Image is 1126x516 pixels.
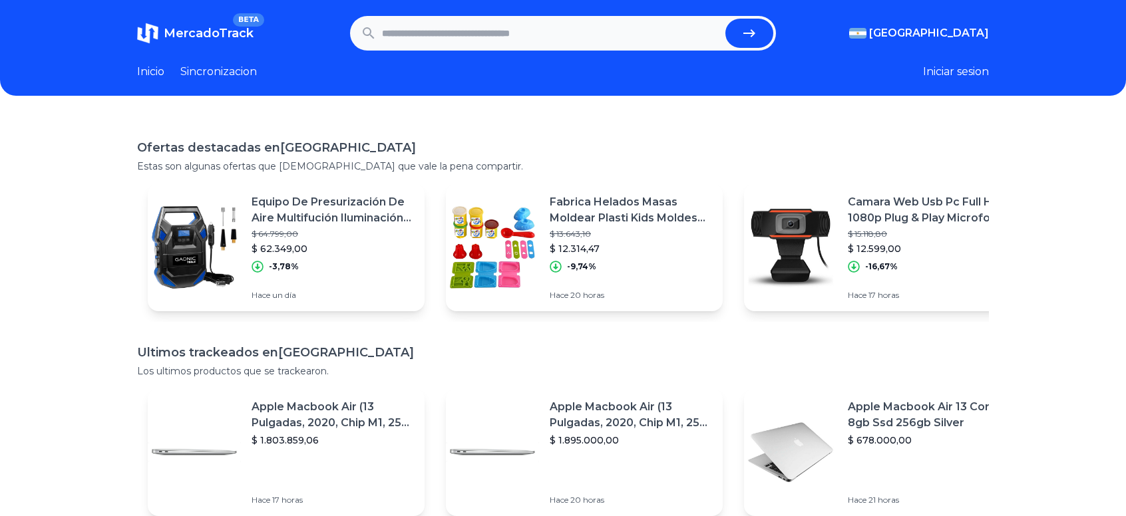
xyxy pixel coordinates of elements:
p: -3,78% [269,261,299,272]
p: $ 12.599,00 [848,242,1010,255]
img: Featured image [148,406,241,499]
h1: Ofertas destacadas en [GEOGRAPHIC_DATA] [137,138,989,157]
span: BETA [233,13,264,27]
a: Featured imageCamara Web Usb Pc Full Hd 1080p Plug & Play Microfono$ 15.118,80$ 12.599,00-16,67%H... [744,184,1021,311]
p: Apple Macbook Air (13 Pulgadas, 2020, Chip M1, 256 Gb De Ssd, 8 Gb De Ram) - Plata [550,399,712,431]
a: Featured imageEquipo De Presurización De Aire Multifución Iluminación Led$ 64.799,00$ 62.349,00-3... [148,184,425,311]
p: $ 15.118,80 [848,229,1010,239]
p: Hace 17 horas [848,290,1010,301]
p: Apple Macbook Air 13 Core I5 8gb Ssd 256gb Silver [848,399,1010,431]
p: -9,74% [567,261,596,272]
p: $ 1.895.000,00 [550,434,712,447]
a: Inicio [137,64,164,80]
p: Camara Web Usb Pc Full Hd 1080p Plug & Play Microfono [848,194,1010,226]
p: $ 62.349,00 [252,242,414,255]
p: Estas son algunas ofertas que [DEMOGRAPHIC_DATA] que vale la pena compartir. [137,160,989,173]
button: Iniciar sesion [923,64,989,80]
span: [GEOGRAPHIC_DATA] [869,25,989,41]
p: Fabrica Helados Masas Moldear Plasti Kids Moldes Heladeria [550,194,712,226]
p: Hace 20 horas [550,290,712,301]
p: Hace 20 horas [550,495,712,505]
a: Featured imageApple Macbook Air (13 Pulgadas, 2020, Chip M1, 256 Gb De Ssd, 8 Gb De Ram) - Plata$... [446,388,723,516]
p: Los ultimos productos que se trackearon. [137,364,989,378]
img: Argentina [849,28,866,39]
p: $ 13.643,10 [550,229,712,239]
a: Sincronizacion [180,64,257,80]
button: [GEOGRAPHIC_DATA] [849,25,989,41]
span: MercadoTrack [164,26,254,41]
a: Featured imageApple Macbook Air (13 Pulgadas, 2020, Chip M1, 256 Gb De Ssd, 8 Gb De Ram) - Plata$... [148,388,425,516]
img: MercadoTrack [137,23,158,44]
img: Featured image [744,406,837,499]
img: Featured image [446,201,539,294]
p: -16,67% [865,261,898,272]
p: $ 12.314,47 [550,242,712,255]
a: Featured imageApple Macbook Air 13 Core I5 8gb Ssd 256gb Silver$ 678.000,00Hace 21 horas [744,388,1021,516]
a: Featured imageFabrica Helados Masas Moldear Plasti Kids Moldes Heladeria$ 13.643,10$ 12.314,47-9,... [446,184,723,311]
a: MercadoTrackBETA [137,23,254,44]
p: Hace 21 horas [848,495,1010,505]
img: Featured image [446,406,539,499]
img: Featured image [744,201,837,294]
p: Apple Macbook Air (13 Pulgadas, 2020, Chip M1, 256 Gb De Ssd, 8 Gb De Ram) - Plata [252,399,414,431]
h1: Ultimos trackeados en [GEOGRAPHIC_DATA] [137,343,989,362]
p: Hace 17 horas [252,495,414,505]
p: $ 64.799,00 [252,229,414,239]
p: Hace un día [252,290,414,301]
p: Equipo De Presurización De Aire Multifución Iluminación Led [252,194,414,226]
p: $ 1.803.859,06 [252,434,414,447]
img: Featured image [148,201,241,294]
p: $ 678.000,00 [848,434,1010,447]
